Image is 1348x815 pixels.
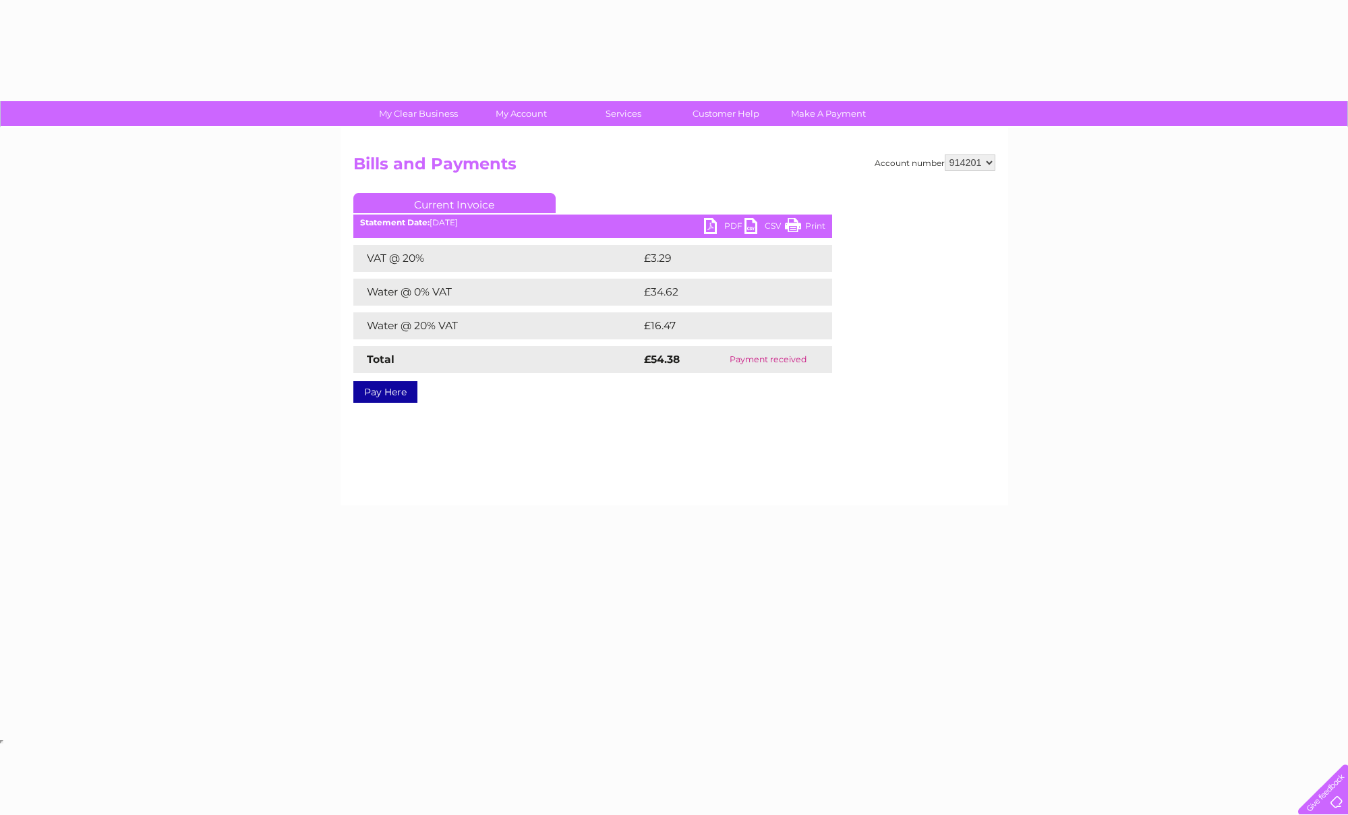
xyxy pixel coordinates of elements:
td: £3.29 [641,245,800,272]
div: [DATE] [353,218,832,227]
a: CSV [744,218,785,237]
a: Pay Here [353,381,417,403]
a: Services [568,101,679,126]
a: Print [785,218,825,237]
strong: Total [367,353,394,366]
strong: £54.38 [644,353,680,366]
h2: Bills and Payments [353,154,995,180]
div: Account number [875,154,995,171]
a: Current Invoice [353,193,556,213]
td: £34.62 [641,279,805,306]
td: Payment received [705,346,831,373]
td: Water @ 0% VAT [353,279,641,306]
b: Statement Date: [360,217,430,227]
a: Customer Help [670,101,782,126]
a: My Clear Business [363,101,474,126]
a: My Account [465,101,577,126]
td: Water @ 20% VAT [353,312,641,339]
a: Make A Payment [773,101,884,126]
td: VAT @ 20% [353,245,641,272]
td: £16.47 [641,312,804,339]
a: PDF [704,218,744,237]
